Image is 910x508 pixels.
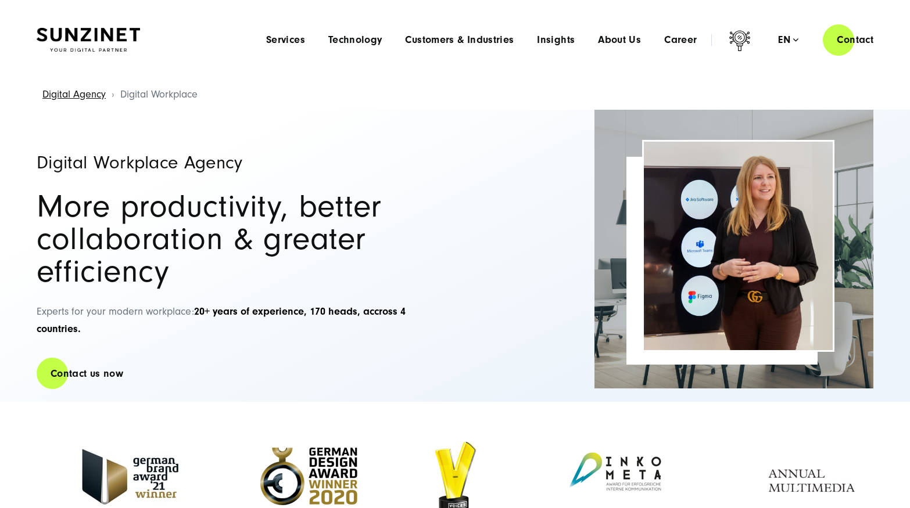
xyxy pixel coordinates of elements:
[42,88,106,100] a: Digital Agency
[37,305,406,336] strong: 20+ years of experience, 170 heads, accross 4 countries.
[37,357,137,390] a: Contact us now
[594,110,873,388] img: Full-Service Digitalagentur SUNZINET - Digital Workpalce Agency
[664,34,697,46] a: Career
[120,88,198,100] span: Digital Workplace
[328,34,382,46] a: Technology
[37,190,443,288] h2: More productivity, better collaboration & greater efficiency
[778,34,798,46] div: en
[266,34,305,46] a: Services
[537,34,575,46] a: Insights
[37,153,443,172] h1: Digital Workplace Agency
[260,448,357,505] img: German Design Award Winner 2020 - Full Service Digital Agency SUNZINET
[405,34,514,46] a: Customers & Industries
[37,28,140,52] img: SUNZINET Full Service Digital Agentur
[598,34,641,46] a: About Us
[644,142,833,350] img: Intranet and Digital Workplace Agency Header | Employee presenting something in front of a screen
[37,305,406,336] span: Experts for your modern workplace:
[823,23,887,56] a: Contact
